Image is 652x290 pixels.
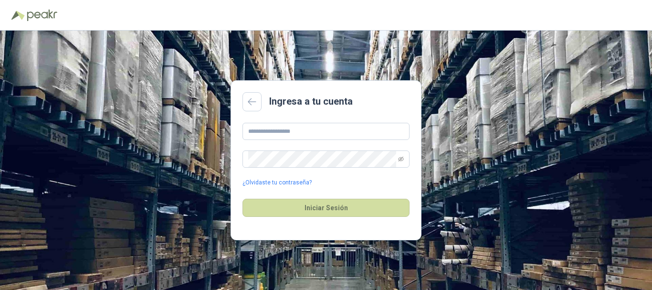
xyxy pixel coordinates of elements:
img: Peakr [27,10,57,21]
a: ¿Olvidaste tu contraseña? [242,178,312,187]
h2: Ingresa a tu cuenta [269,94,353,109]
button: Iniciar Sesión [242,199,410,217]
span: eye-invisible [398,156,404,162]
img: Logo [11,11,25,20]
